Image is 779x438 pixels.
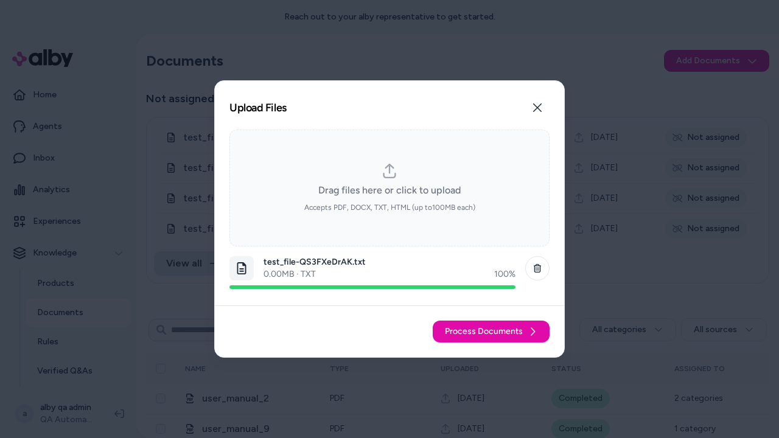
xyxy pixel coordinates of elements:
[264,268,316,280] p: 0.00 MB · TXT
[318,183,461,198] span: Drag files here or click to upload
[304,203,475,212] span: Accepts PDF, DOCX, TXT, HTML (up to 100 MB each)
[445,325,523,338] span: Process Documents
[264,256,515,268] p: test_file-QS3FXeDrAK.txt
[433,321,550,342] button: Process Documents
[229,251,550,294] li: dropzone-file-list-item
[494,268,515,280] div: 100 %
[229,251,550,342] ol: dropzone-file-list
[229,130,550,246] div: dropzone
[229,102,287,113] h2: Upload Files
